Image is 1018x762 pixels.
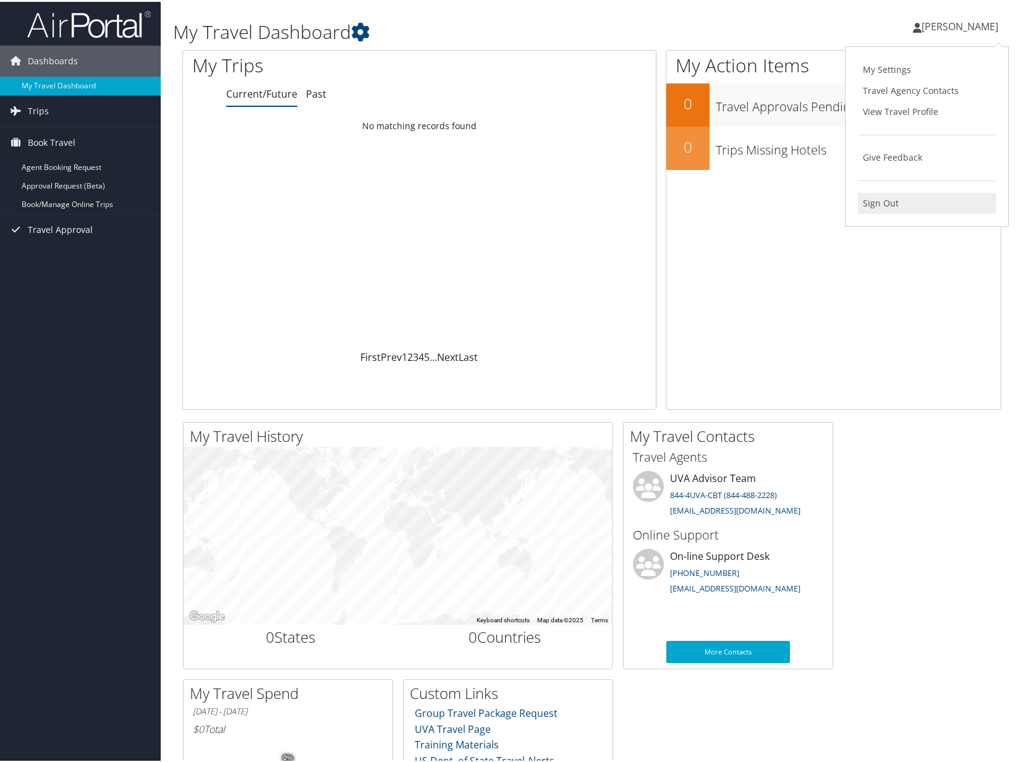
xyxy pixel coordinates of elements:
[670,503,800,514] a: [EMAIL_ADDRESS][DOMAIN_NAME]
[266,625,274,645] span: 0
[28,213,93,243] span: Travel Approval
[407,625,603,646] h2: Countries
[173,17,731,43] h1: My Travel Dashboard
[858,145,996,166] a: Give Feedback
[28,125,75,156] span: Book Travel
[190,681,392,702] h2: My Travel Spend
[469,625,477,645] span: 0
[670,565,739,577] a: [PHONE_NUMBER]
[415,705,558,718] a: Group Travel Package Request
[633,525,823,542] h3: Online Support
[666,639,790,661] a: More Contacts
[413,349,418,362] a: 3
[190,424,612,445] h2: My Travel History
[410,681,613,702] h2: Custom Links
[591,615,608,622] a: Terms (opens in new tab)
[627,469,829,520] li: UVA Advisor Team
[193,704,383,716] h6: [DATE] - [DATE]
[424,349,430,362] a: 5
[437,349,459,362] a: Next
[716,133,1001,157] h3: Trips Missing Hotels
[193,721,383,734] h6: Total
[27,8,151,37] img: airportal-logo.png
[666,91,710,112] h2: 0
[630,424,833,445] h2: My Travel Contacts
[381,349,402,362] a: Prev
[670,581,800,592] a: [EMAIL_ADDRESS][DOMAIN_NAME]
[28,44,78,75] span: Dashboards
[193,721,204,734] span: $0
[459,349,478,362] a: Last
[858,57,996,78] a: My Settings
[415,736,499,750] a: Training Materials
[670,488,777,499] a: 844-4UVA-CBT (844-488-2228)
[858,78,996,99] a: Travel Agency Contacts
[913,6,1011,43] a: [PERSON_NAME]
[716,90,1001,114] h3: Travel Approvals Pending (Advisor Booked)
[415,721,491,734] a: UVA Travel Page
[627,547,829,598] li: On-line Support Desk
[477,614,530,623] button: Keyboard shortcuts
[192,51,449,77] h1: My Trips
[633,447,823,464] h3: Travel Agents
[666,51,1001,77] h1: My Action Items
[306,85,326,99] a: Past
[360,349,381,362] a: First
[922,18,998,32] span: [PERSON_NAME]
[402,349,407,362] a: 1
[666,82,1001,125] a: 0Travel Approvals Pending (Advisor Booked)
[193,625,389,646] h2: States
[418,349,424,362] a: 4
[430,349,437,362] span: …
[187,607,227,623] a: Open this area in Google Maps (opens a new window)
[28,94,49,125] span: Trips
[537,615,583,622] span: Map data ©2025
[283,753,293,760] tspan: 0%
[226,85,297,99] a: Current/Future
[407,349,413,362] a: 2
[187,607,227,623] img: Google
[666,125,1001,168] a: 0Trips Missing Hotels
[858,99,996,121] a: View Travel Profile
[858,191,996,212] a: Sign Out
[183,113,656,135] td: No matching records found
[666,135,710,156] h2: 0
